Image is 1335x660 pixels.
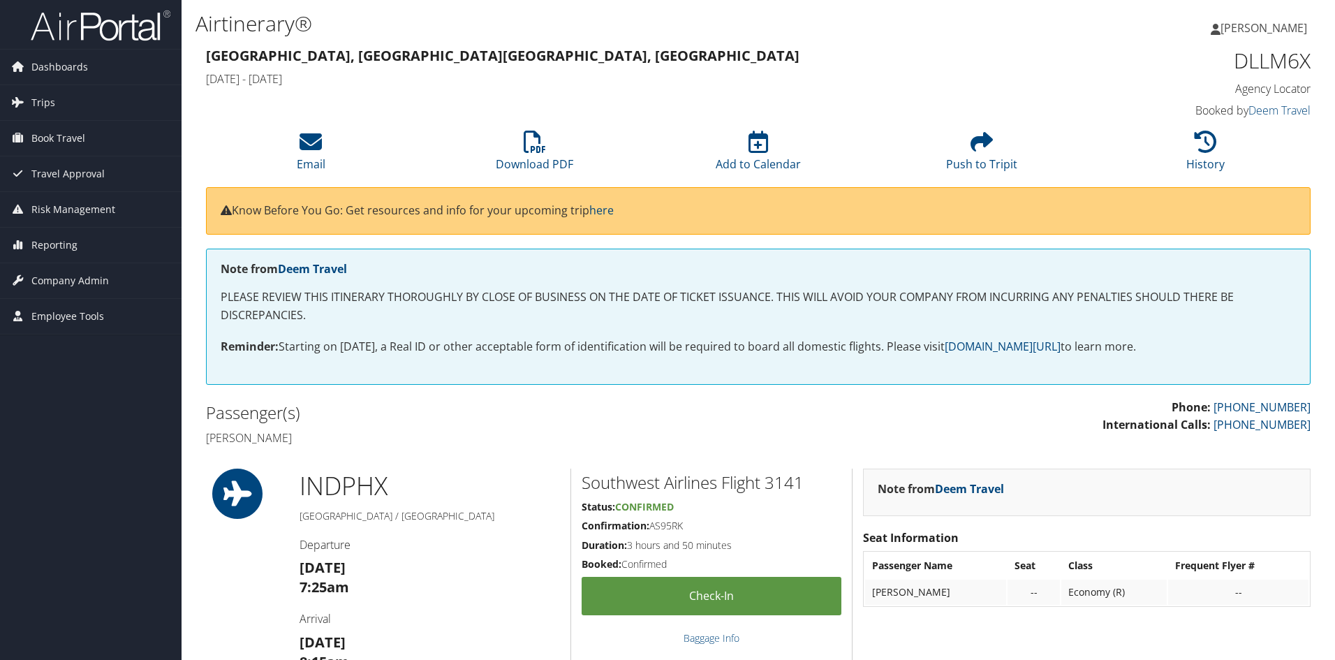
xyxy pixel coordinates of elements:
h5: [GEOGRAPHIC_DATA] / [GEOGRAPHIC_DATA] [300,509,560,523]
strong: Note from [878,481,1004,497]
th: Seat [1008,553,1060,578]
td: [PERSON_NAME] [865,580,1006,605]
span: Company Admin [31,263,109,298]
h4: Arrival [300,611,560,626]
a: [DOMAIN_NAME][URL] [945,339,1061,354]
th: Passenger Name [865,553,1006,578]
a: Deem Travel [1248,103,1311,118]
p: Know Before You Go: Get resources and info for your upcoming trip [221,202,1296,220]
img: airportal-logo.png [31,9,170,42]
a: Download PDF [496,138,573,172]
span: Dashboards [31,50,88,85]
a: History [1186,138,1225,172]
strong: Phone: [1172,399,1211,415]
h4: Departure [300,537,560,552]
strong: [DATE] [300,633,346,652]
h5: AS95RK [582,519,841,533]
span: Risk Management [31,192,115,227]
h5: 3 hours and 50 minutes [582,538,841,552]
span: Reporting [31,228,78,263]
h5: Confirmed [582,557,841,571]
a: Check-in [582,577,841,615]
p: PLEASE REVIEW THIS ITINERARY THOROUGHLY BY CLOSE OF BUSINESS ON THE DATE OF TICKET ISSUANCE. THIS... [221,288,1296,324]
span: Confirmed [615,500,674,513]
a: Deem Travel [935,481,1004,497]
strong: Booked: [582,557,621,571]
strong: International Calls: [1102,417,1211,432]
h2: Southwest Airlines Flight 3141 [582,471,841,494]
a: [PHONE_NUMBER] [1214,417,1311,432]
strong: Reminder: [221,339,279,354]
a: Push to Tripit [946,138,1017,172]
strong: [DATE] [300,558,346,577]
span: Book Travel [31,121,85,156]
strong: 7:25am [300,578,349,596]
h2: Passenger(s) [206,401,748,425]
td: Economy (R) [1061,580,1167,605]
strong: [GEOGRAPHIC_DATA], [GEOGRAPHIC_DATA] [GEOGRAPHIC_DATA], [GEOGRAPHIC_DATA] [206,46,799,65]
h1: IND PHX [300,469,560,504]
strong: Status: [582,500,615,513]
h4: Booked by [1050,103,1311,118]
a: here [589,203,614,218]
div: -- [1175,586,1301,599]
span: Trips [31,85,55,120]
div: -- [1015,586,1053,599]
a: [PHONE_NUMBER] [1214,399,1311,415]
p: Starting on [DATE], a Real ID or other acceptable form of identification will be required to boar... [221,338,1296,356]
a: Email [297,138,325,172]
a: Deem Travel [278,261,347,277]
a: Add to Calendar [716,138,801,172]
h4: [PERSON_NAME] [206,430,748,446]
strong: Duration: [582,538,627,552]
span: [PERSON_NAME] [1220,20,1307,36]
strong: Confirmation: [582,519,649,532]
strong: Note from [221,261,347,277]
h4: [DATE] - [DATE] [206,71,1029,87]
h4: Agency Locator [1050,81,1311,96]
h1: Airtinerary® [196,9,946,38]
th: Frequent Flyer # [1168,553,1308,578]
th: Class [1061,553,1167,578]
a: Baggage Info [684,631,739,645]
span: Employee Tools [31,299,104,334]
a: [PERSON_NAME] [1211,7,1321,49]
strong: Seat Information [863,530,959,545]
span: Travel Approval [31,156,105,191]
h1: DLLM6X [1050,46,1311,75]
